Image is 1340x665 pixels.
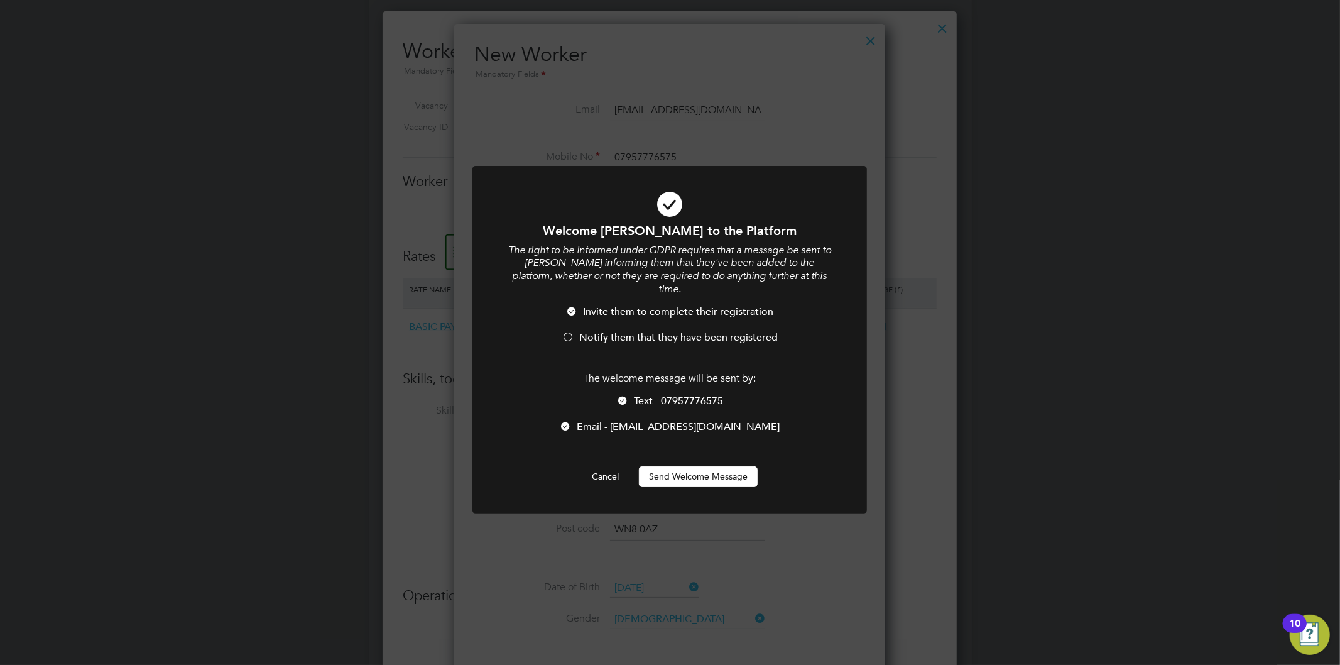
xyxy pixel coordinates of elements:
[582,466,629,486] button: Cancel
[506,223,833,239] h1: Welcome [PERSON_NAME] to the Platform
[1290,615,1330,655] button: Open Resource Center, 10 new notifications
[577,420,780,433] span: Email - [EMAIL_ADDRESS][DOMAIN_NAME]
[508,244,831,295] i: The right to be informed under GDPR requires that a message be sent to [PERSON_NAME] informing th...
[584,305,774,318] span: Invite them to complete their registration
[634,395,723,407] span: Text - 07957776575
[579,331,778,344] span: Notify them that they have been registered
[639,466,758,486] button: Send Welcome Message
[1289,624,1300,640] div: 10
[506,372,833,385] p: The welcome message will be sent by:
